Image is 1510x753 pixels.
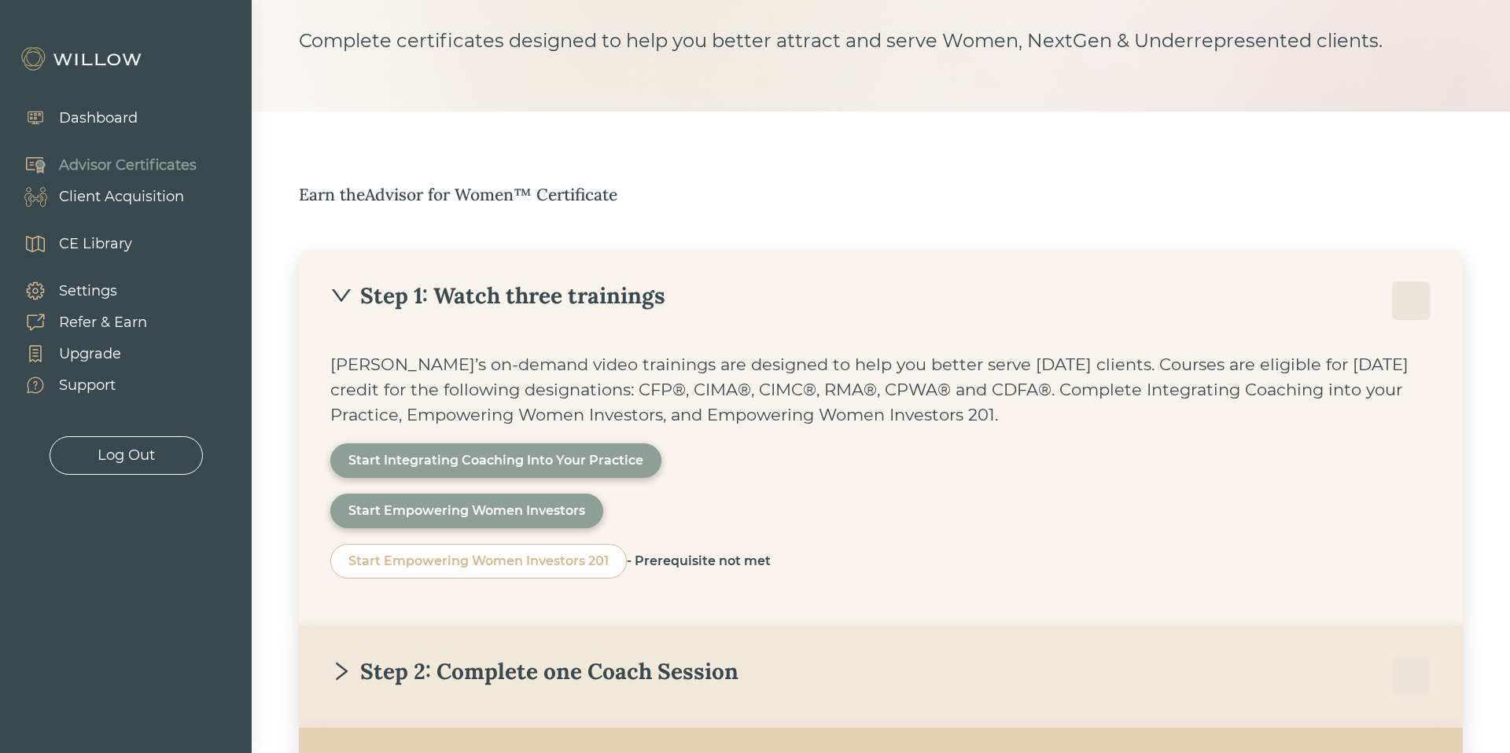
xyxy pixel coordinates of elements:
[330,285,352,307] span: down
[348,451,643,470] div: Start Integrating Coaching Into Your Practice
[330,352,1431,428] div: [PERSON_NAME]’s on-demand video trainings are designed to help you better serve [DATE] clients. C...
[59,281,117,302] div: Settings
[59,155,197,176] div: Advisor Certificates
[299,182,1463,208] div: Earn the Advisor for Women™ Certificate
[8,228,132,259] a: CE Library
[8,181,197,212] a: Client Acquisition
[299,27,1463,112] div: Complete certificates designed to help you better attract and serve Women, NextGen & Underreprese...
[627,552,771,571] div: - Prerequisite not met
[8,338,147,369] a: Upgrade
[8,102,138,134] a: Dashboard
[59,186,184,208] div: Client Acquisition
[330,281,665,310] div: Step 1: Watch three trainings
[59,375,116,396] div: Support
[20,46,145,72] img: Willow
[348,501,585,520] div: Start Empowering Women Investors
[59,108,138,129] div: Dashboard
[59,343,121,365] div: Upgrade
[8,275,147,307] a: Settings
[330,494,603,528] button: Start Empowering Women Investors
[8,149,197,181] a: Advisor Certificates
[8,307,147,338] a: Refer & Earn
[330,660,352,682] span: right
[330,443,661,478] button: Start Integrating Coaching Into Your Practice
[348,552,609,571] div: Start Empowering Women Investors 201
[59,312,147,333] div: Refer & Earn
[59,233,132,255] div: CE Library
[330,657,738,685] div: Step 2: Complete one Coach Session
[98,445,155,466] div: Log Out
